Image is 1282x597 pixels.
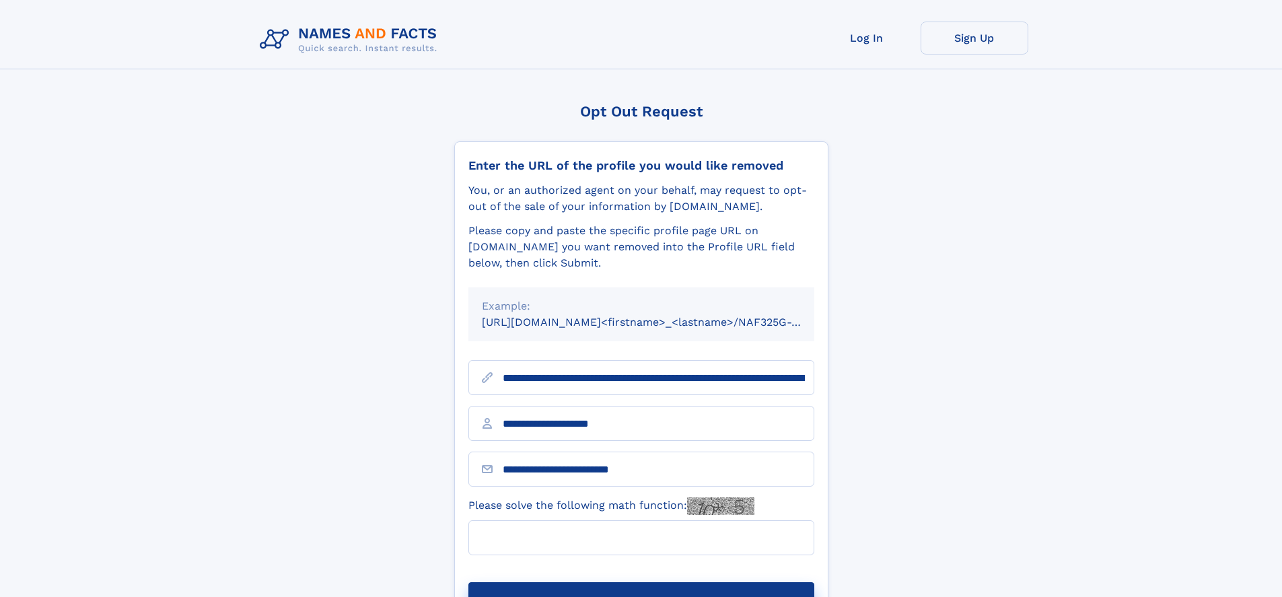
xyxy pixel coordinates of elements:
label: Please solve the following math function: [468,497,754,515]
a: Log In [813,22,921,55]
img: Logo Names and Facts [254,22,448,58]
div: Opt Out Request [454,103,828,120]
div: Please copy and paste the specific profile page URL on [DOMAIN_NAME] you want removed into the Pr... [468,223,814,271]
a: Sign Up [921,22,1028,55]
div: Enter the URL of the profile you would like removed [468,158,814,173]
small: [URL][DOMAIN_NAME]<firstname>_<lastname>/NAF325G-xxxxxxxx [482,316,840,328]
div: Example: [482,298,801,314]
div: You, or an authorized agent on your behalf, may request to opt-out of the sale of your informatio... [468,182,814,215]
